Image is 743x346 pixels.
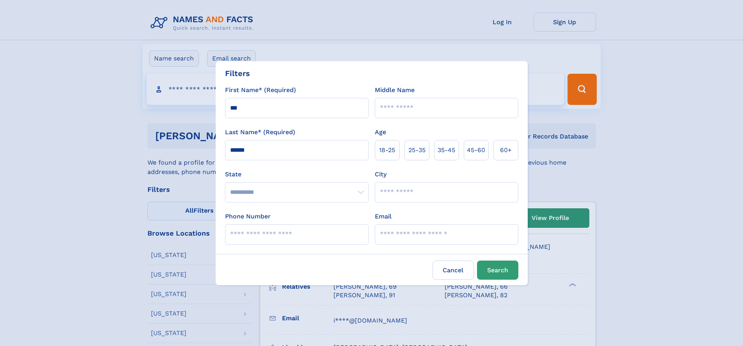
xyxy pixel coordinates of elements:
label: First Name* (Required) [225,85,296,95]
label: Last Name* (Required) [225,128,295,137]
button: Search [477,261,518,280]
span: 18‑25 [379,145,395,155]
label: Email [375,212,392,221]
label: Cancel [433,261,474,280]
div: Filters [225,67,250,79]
label: Age [375,128,386,137]
span: 25‑35 [408,145,426,155]
label: Middle Name [375,85,415,95]
label: City [375,170,387,179]
span: 60+ [500,145,512,155]
label: State [225,170,369,179]
label: Phone Number [225,212,271,221]
span: 45‑60 [467,145,485,155]
span: 35‑45 [438,145,455,155]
